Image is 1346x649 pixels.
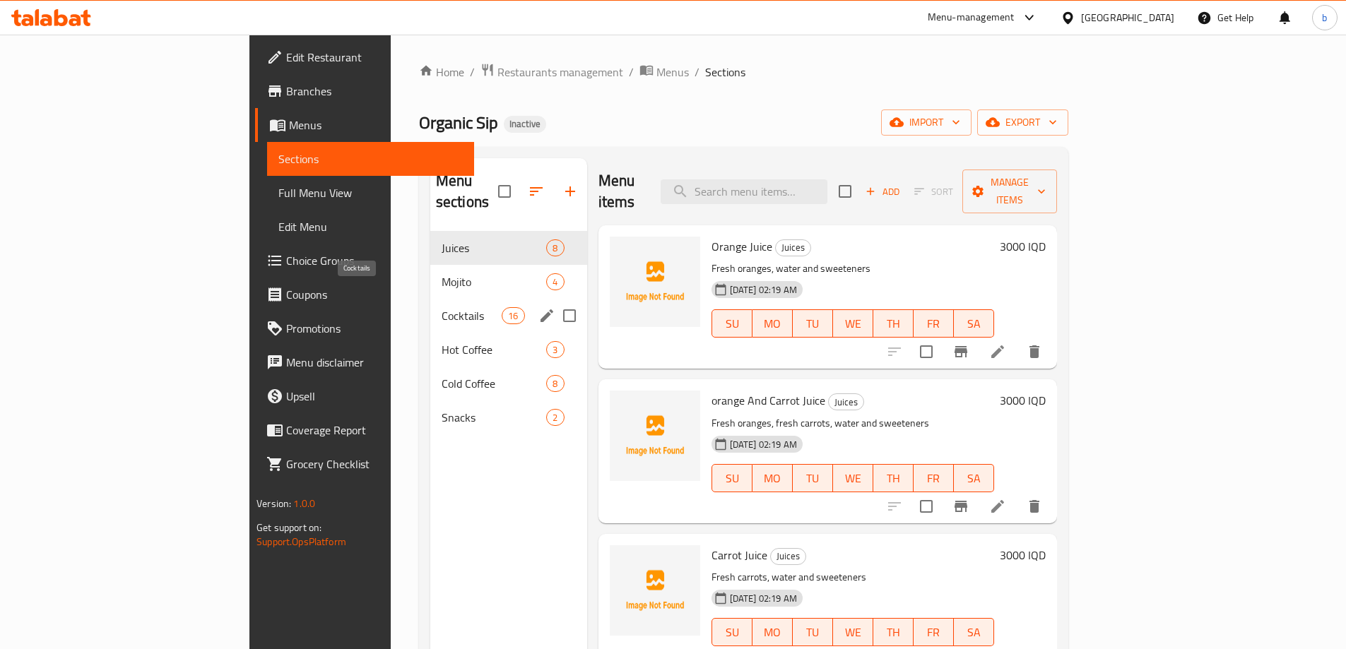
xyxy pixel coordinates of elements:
span: MO [758,314,787,334]
button: delete [1017,335,1051,369]
button: FR [914,618,954,646]
span: 16 [502,309,524,323]
button: FR [914,309,954,338]
span: Upsell [286,388,463,405]
h6: 3000 IQD [1000,237,1046,256]
span: Select all sections [490,177,519,206]
div: Mojito [442,273,547,290]
img: orange And Carrot Juice [610,391,700,481]
span: Restaurants management [497,64,623,81]
div: Menu-management [928,9,1015,26]
div: [GEOGRAPHIC_DATA] [1081,10,1174,25]
span: WE [839,622,868,643]
button: import [881,109,972,136]
nav: Menu sections [430,225,587,440]
span: [DATE] 02:19 AM [724,438,803,451]
p: Fresh oranges, water and sweeteners [712,260,994,278]
span: TH [879,468,908,489]
span: 8 [547,377,563,391]
span: Add [863,184,902,200]
div: items [546,239,564,256]
span: MO [758,622,787,643]
nav: breadcrumb [419,63,1068,81]
span: Menus [289,117,463,133]
img: Carrot Juice [610,545,700,636]
span: [DATE] 02:19 AM [724,592,803,605]
span: SU [718,314,747,334]
a: Edit menu item [989,498,1006,515]
h6: 3000 IQD [1000,545,1046,565]
span: Menus [656,64,689,81]
span: export [988,114,1057,131]
button: SA [954,309,994,338]
a: Full Menu View [267,176,474,210]
button: WE [833,618,873,646]
button: TH [873,309,914,338]
div: Juices [770,548,806,565]
div: items [546,409,564,426]
span: FR [919,622,948,643]
span: Sections [705,64,745,81]
a: Menus [255,108,474,142]
p: Fresh oranges, fresh carrots, water and sweeteners [712,415,994,432]
span: SA [960,468,988,489]
span: SU [718,468,747,489]
button: MO [752,618,793,646]
button: SU [712,309,752,338]
span: FR [919,468,948,489]
button: TH [873,618,914,646]
span: Juices [776,239,810,256]
button: Add section [553,174,587,208]
span: Hot Coffee [442,341,547,358]
span: Orange Juice [712,236,772,257]
span: Organic Sip [419,107,498,138]
button: TU [793,618,833,646]
span: TU [798,468,827,489]
span: WE [839,468,868,489]
span: Get support on: [256,518,321,537]
button: edit [536,305,557,326]
span: TU [798,314,827,334]
span: Select to update [911,492,941,521]
div: Juices [442,239,547,256]
div: Cold Coffee8 [430,367,587,400]
div: Mojito4 [430,265,587,299]
span: Coverage Report [286,422,463,439]
button: SA [954,618,994,646]
span: Snacks [442,409,547,426]
span: Carrot Juice [712,544,767,566]
div: Cocktails16edit [430,299,587,333]
a: Restaurants management [480,63,623,81]
button: SU [712,464,752,492]
span: Manage items [974,174,1046,209]
span: 3 [547,343,563,357]
span: 4 [547,275,563,289]
button: SA [954,464,994,492]
span: Select section [830,177,860,206]
div: items [546,375,564,392]
span: Cold Coffee [442,375,547,392]
a: Coverage Report [255,413,474,447]
span: TH [879,622,908,643]
span: SA [960,314,988,334]
div: Snacks2 [430,400,587,434]
h2: Menu items [598,170,644,213]
button: MO [752,464,793,492]
div: Hot Coffee3 [430,333,587,367]
span: 1.0.0 [293,494,315,513]
span: Edit Restaurant [286,49,463,66]
span: Add item [860,181,905,203]
span: Edit Menu [278,218,463,235]
span: FR [919,314,948,334]
button: TU [793,309,833,338]
p: Fresh carrots, water and sweeteners [712,568,994,586]
a: Coupons [255,278,474,311]
span: [DATE] 02:19 AM [724,283,803,297]
button: Manage items [962,169,1057,213]
a: Upsell [255,379,474,413]
div: items [546,341,564,358]
a: Edit menu item [989,343,1006,360]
